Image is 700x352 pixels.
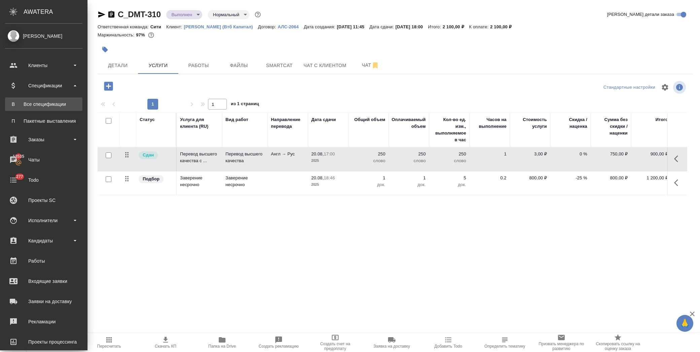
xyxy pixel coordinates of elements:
p: 1 [392,175,426,181]
span: Папка на Drive [208,344,236,349]
p: Маржинальность: [98,32,136,37]
p: 3,00 ₽ [513,151,547,157]
p: 800,00 ₽ [513,175,547,181]
p: Англ → Рус [271,151,305,157]
p: Заверение несрочно [180,175,219,188]
a: Проекты процессинга [2,333,86,350]
div: Часов на выполнение [473,116,506,130]
p: Клиент: [166,24,184,29]
button: Создать рекламацию [250,333,307,352]
button: Показать кнопки [670,175,686,191]
p: 750,00 ₽ [594,151,628,157]
div: Проекты SC [5,195,82,205]
span: Посмотреть информацию [673,81,687,94]
div: Работы [5,256,82,266]
button: Скопировать ссылку на оценку заказа [590,333,646,352]
p: Перевод высшего качества с ... [180,151,219,164]
a: [PERSON_NAME] (Втб Капитал) [184,24,258,29]
p: 18:46 [324,175,335,180]
button: Призвать менеджера по развитию [533,333,590,352]
span: Заявка на доставку [374,344,410,349]
span: Призвать менеджера по развитию [537,342,586,351]
p: [DATE] 18:00 [395,24,428,29]
a: Работы [2,253,86,269]
div: [PERSON_NAME] [5,32,82,40]
p: 1 [352,175,385,181]
p: док. [352,181,385,188]
span: Услуги [142,61,174,70]
div: Спецификации [5,81,82,91]
p: 1 200,00 ₽ [634,175,668,181]
p: 17:00 [324,151,335,156]
div: Итого [656,116,668,123]
div: Клиенты [5,60,82,70]
p: 0 % [554,151,587,157]
a: Входящие заявки [2,273,86,290]
a: Проекты SC [2,192,86,209]
div: Все спецификации [8,101,79,108]
span: Скопировать ссылку на оценку заказа [594,342,642,351]
a: Рекламации [2,313,86,330]
a: ВВсе спецификации [5,97,82,111]
td: 0.2 [469,171,510,195]
div: Сумма без скидки / наценки [594,116,628,137]
div: AWATERA [24,5,87,19]
p: Заверение несрочно [225,175,264,188]
button: Заявка на доставку [363,333,420,352]
div: Заявки на доставку [5,296,82,306]
p: Дата создания: [304,24,337,29]
a: АЛС-2064 [278,24,304,29]
div: Статус [140,116,155,123]
div: Общий объем [354,116,385,123]
span: Чат [354,61,387,69]
p: 5 [432,175,466,181]
div: Вид работ [225,116,248,123]
p: 97% [136,32,146,37]
p: 20.08, [311,151,324,156]
p: [DATE] 11:45 [337,24,370,29]
div: Оплачиваемый объем [392,116,426,130]
p: слово [352,157,385,164]
p: 20.08, [311,175,324,180]
span: Чат с клиентом [304,61,346,70]
button: Выполнен [170,12,194,18]
p: Дата сдачи: [370,24,395,29]
span: 🙏 [679,316,691,330]
p: Перевод высшего качества [225,151,264,164]
span: Файлы [223,61,255,70]
div: Выполнен [208,10,249,19]
a: C_DMT-310 [118,10,161,19]
span: Скачать КП [155,344,176,349]
button: Пересчитать [81,333,137,352]
button: Скопировать ссылку [107,10,115,19]
div: Пакетные выставления [8,118,79,124]
p: 800,00 ₽ [594,175,628,181]
svg: Отписаться [371,61,379,69]
a: 277Todo [2,172,86,188]
button: Папка на Drive [194,333,250,352]
div: Стоимость услуги [513,116,547,130]
button: 🙏 [676,315,693,332]
p: Сити [150,24,166,29]
div: Todo [5,175,82,185]
p: Итого: [428,24,443,29]
button: Показать кнопки [670,151,686,167]
p: Договор: [258,24,278,29]
span: Детали [102,61,134,70]
button: Скопировать ссылку для ЯМессенджера [98,10,106,19]
div: Выполнен [166,10,202,19]
span: Определить тематику [484,344,525,349]
p: 2 100,00 ₽ [490,24,517,29]
div: Скидка / наценка [554,116,587,130]
div: Рекламации [5,317,82,327]
button: Добавить Todo [420,333,477,352]
button: 52.50 RUB; [147,31,155,39]
p: слово [392,157,426,164]
div: split button [602,82,657,93]
span: из 1 страниц [231,100,259,110]
a: Заявки на доставку [2,293,86,310]
button: Создать счет на предоплату [307,333,363,352]
div: Дата сдачи [311,116,336,123]
span: [PERSON_NAME] детали заказа [607,11,674,18]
